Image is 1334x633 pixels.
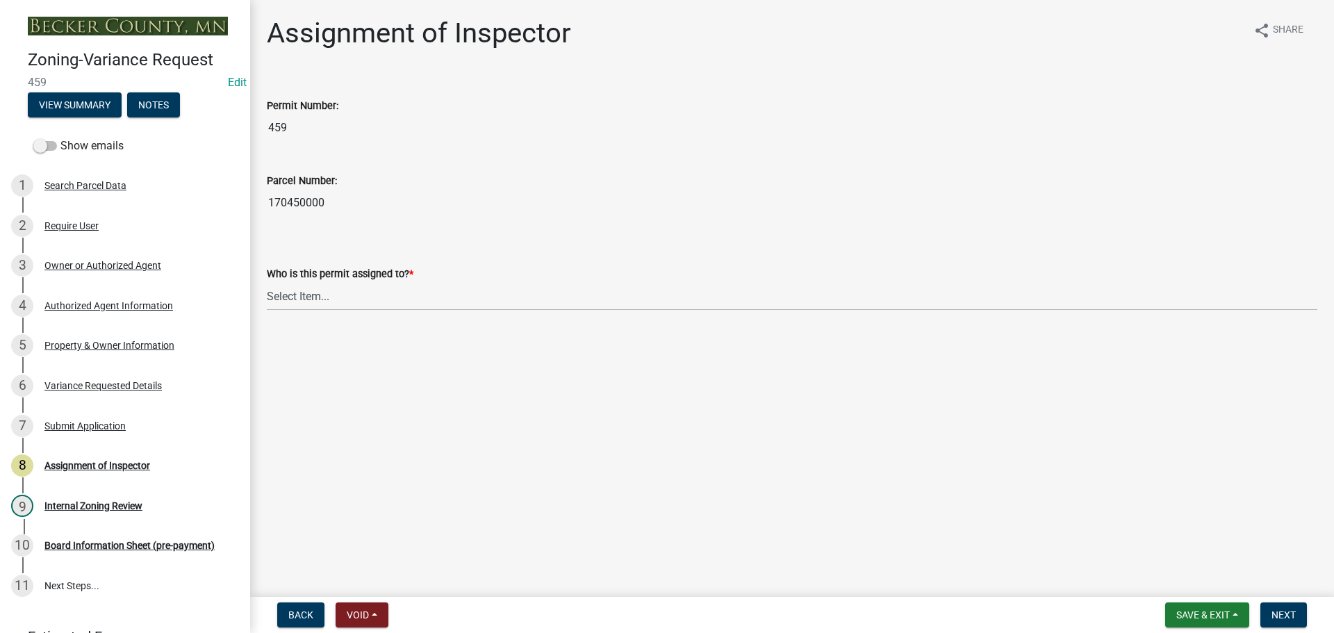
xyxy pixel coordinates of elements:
[228,76,247,89] wm-modal-confirm: Edit Application Number
[1165,602,1249,627] button: Save & Exit
[11,215,33,237] div: 2
[127,100,180,111] wm-modal-confirm: Notes
[267,176,337,186] label: Parcel Number:
[11,575,33,597] div: 11
[11,254,33,277] div: 3
[44,541,215,550] div: Board Information Sheet (pre-payment)
[1271,609,1296,620] span: Next
[1242,17,1315,44] button: shareShare
[11,495,33,517] div: 9
[33,138,124,154] label: Show emails
[44,221,99,231] div: Require User
[11,375,33,397] div: 6
[28,100,122,111] wm-modal-confirm: Summary
[1253,22,1270,39] i: share
[44,181,126,190] div: Search Parcel Data
[11,415,33,437] div: 7
[347,609,369,620] span: Void
[288,609,313,620] span: Back
[127,92,180,117] button: Notes
[44,261,161,270] div: Owner or Authorized Agent
[11,334,33,356] div: 5
[44,340,174,350] div: Property & Owner Information
[267,101,338,111] label: Permit Number:
[1176,609,1230,620] span: Save & Exit
[44,421,126,431] div: Submit Application
[267,17,571,50] h1: Assignment of Inspector
[44,461,150,470] div: Assignment of Inspector
[267,270,413,279] label: Who is this permit assigned to?
[336,602,388,627] button: Void
[44,301,173,311] div: Authorized Agent Information
[28,50,239,70] h4: Zoning-Variance Request
[11,534,33,557] div: 10
[44,501,142,511] div: Internal Zoning Review
[1260,602,1307,627] button: Next
[277,602,324,627] button: Back
[1273,22,1303,39] span: Share
[11,295,33,317] div: 4
[11,454,33,477] div: 8
[11,174,33,197] div: 1
[44,381,162,391] div: Variance Requested Details
[228,76,247,89] a: Edit
[28,92,122,117] button: View Summary
[28,76,222,89] span: 459
[28,17,228,35] img: Becker County, Minnesota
